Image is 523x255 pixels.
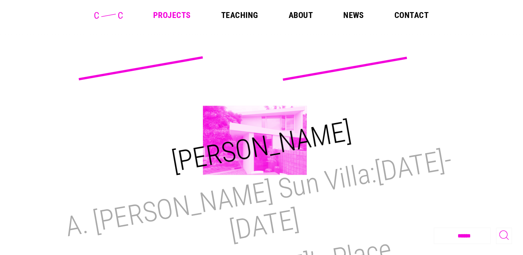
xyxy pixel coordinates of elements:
[394,11,429,19] a: Contact
[153,11,191,19] a: Projects
[63,143,454,247] a: A. [PERSON_NAME] Sun Villa:[DATE]-[DATE]
[169,115,354,178] a: [PERSON_NAME]
[288,11,312,19] a: About
[496,228,512,244] button: Toggle Search
[221,11,258,19] a: Teaching
[153,11,429,19] nav: Main Menu
[343,11,364,19] a: News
